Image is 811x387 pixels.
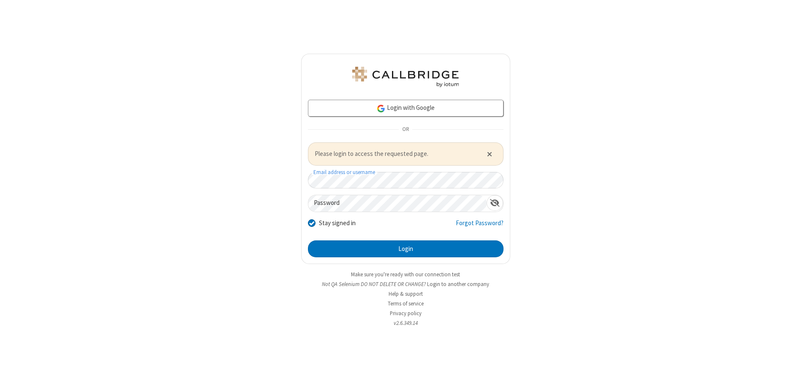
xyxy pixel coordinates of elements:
[308,240,503,257] button: Login
[427,280,489,288] button: Login to another company
[456,218,503,234] a: Forgot Password?
[388,300,424,307] a: Terms of service
[315,149,476,159] span: Please login to access the requested page.
[351,271,460,278] a: Make sure you're ready with our connection test
[301,280,510,288] li: Not QA Selenium DO NOT DELETE OR CHANGE?
[482,147,496,160] button: Close alert
[319,218,356,228] label: Stay signed in
[487,195,503,211] div: Show password
[351,67,460,87] img: QA Selenium DO NOT DELETE OR CHANGE
[308,100,503,117] a: Login with Google
[301,319,510,327] li: v2.6.349.14
[376,104,386,113] img: google-icon.png
[308,172,503,188] input: Email address or username
[389,290,423,297] a: Help & support
[308,195,487,212] input: Password
[390,310,422,317] a: Privacy policy
[399,124,412,136] span: OR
